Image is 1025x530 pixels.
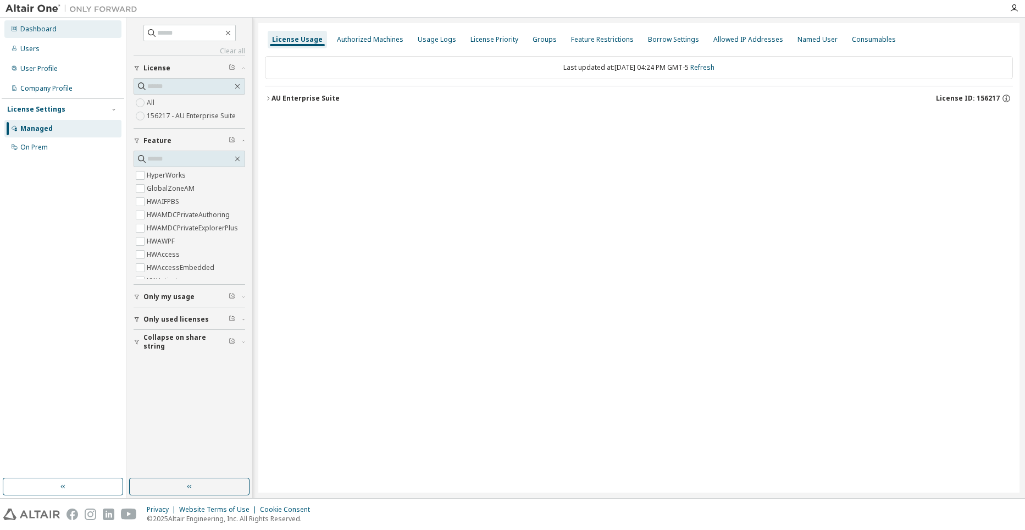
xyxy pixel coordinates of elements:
[20,143,48,152] div: On Prem
[134,285,245,309] button: Only my usage
[852,35,896,44] div: Consumables
[690,63,714,72] a: Refresh
[713,35,783,44] div: Allowed IP Addresses
[260,505,317,514] div: Cookie Consent
[147,514,317,523] p: © 2025 Altair Engineering, Inc. All Rights Reserved.
[272,94,340,103] div: AU Enterprise Suite
[20,45,40,53] div: Users
[147,182,197,195] label: GlobalZoneAM
[134,307,245,332] button: Only used licenses
[265,86,1013,111] button: AU Enterprise SuiteLicense ID: 156217
[147,109,238,123] label: 156217 - AU Enterprise Suite
[147,274,184,288] label: HWActivate
[229,338,235,346] span: Clear filter
[85,509,96,520] img: instagram.svg
[229,64,235,73] span: Clear filter
[936,94,1000,103] span: License ID: 156217
[147,505,179,514] div: Privacy
[20,25,57,34] div: Dashboard
[143,136,171,145] span: Feature
[533,35,557,44] div: Groups
[103,509,114,520] img: linkedin.svg
[147,235,177,248] label: HWAWPF
[229,292,235,301] span: Clear filter
[7,105,65,114] div: License Settings
[147,169,188,182] label: HyperWorks
[147,261,217,274] label: HWAccessEmbedded
[147,195,181,208] label: HWAIFPBS
[648,35,699,44] div: Borrow Settings
[5,3,143,14] img: Altair One
[143,64,170,73] span: License
[20,124,53,133] div: Managed
[3,509,60,520] img: altair_logo.svg
[229,315,235,324] span: Clear filter
[571,35,634,44] div: Feature Restrictions
[147,96,157,109] label: All
[337,35,403,44] div: Authorized Machines
[147,248,182,261] label: HWAccess
[147,208,232,222] label: HWAMDCPrivateAuthoring
[20,64,58,73] div: User Profile
[121,509,137,520] img: youtube.svg
[20,84,73,93] div: Company Profile
[179,505,260,514] div: Website Terms of Use
[143,333,229,351] span: Collapse on share string
[147,222,240,235] label: HWAMDCPrivateExplorerPlus
[797,35,838,44] div: Named User
[134,330,245,354] button: Collapse on share string
[143,315,209,324] span: Only used licenses
[67,509,78,520] img: facebook.svg
[265,56,1013,79] div: Last updated at: [DATE] 04:24 PM GMT-5
[134,56,245,80] button: License
[229,136,235,145] span: Clear filter
[134,47,245,56] a: Clear all
[272,35,323,44] div: License Usage
[418,35,456,44] div: Usage Logs
[470,35,518,44] div: License Priority
[134,129,245,153] button: Feature
[143,292,195,301] span: Only my usage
